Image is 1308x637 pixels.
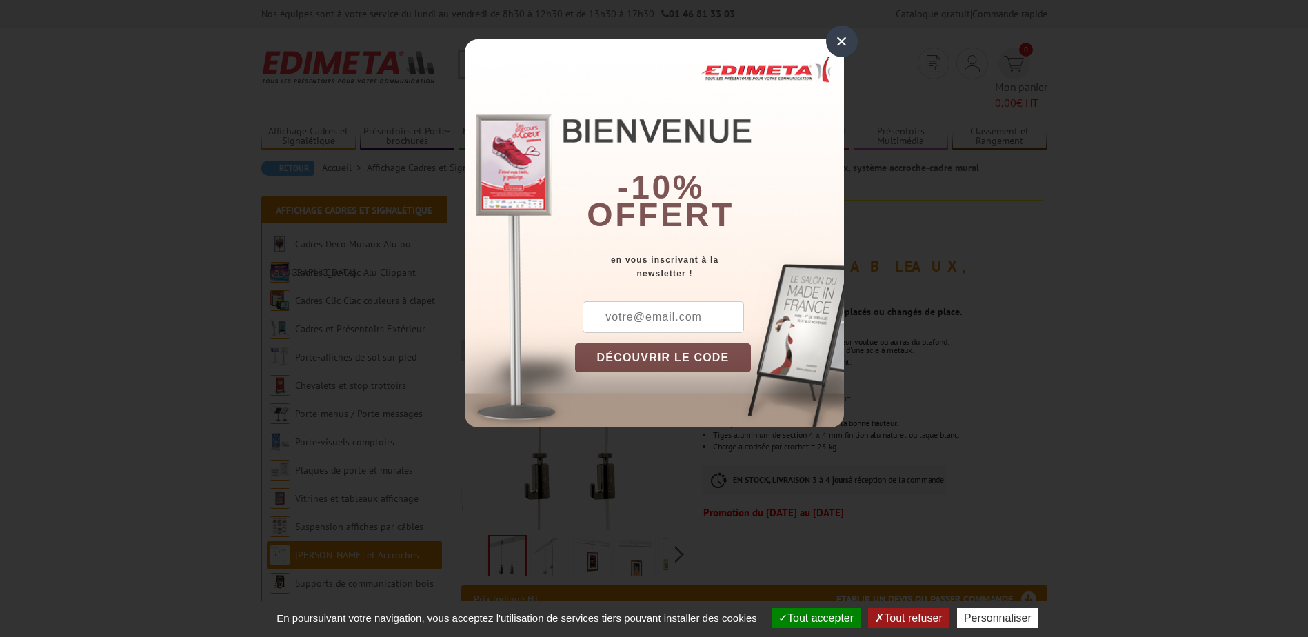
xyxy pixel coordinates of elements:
div: en vous inscrivant à la newsletter ! [575,253,844,281]
div: × [826,26,858,57]
input: votre@email.com [583,301,744,333]
b: -10% [618,169,705,205]
font: offert [587,196,734,233]
button: DÉCOUVRIR LE CODE [575,343,752,372]
button: Tout refuser [868,608,949,628]
button: Tout accepter [772,608,861,628]
button: Personnaliser (fenêtre modale) [957,608,1038,628]
span: En poursuivant votre navigation, vous acceptez l'utilisation de services tiers pouvant installer ... [270,612,764,624]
